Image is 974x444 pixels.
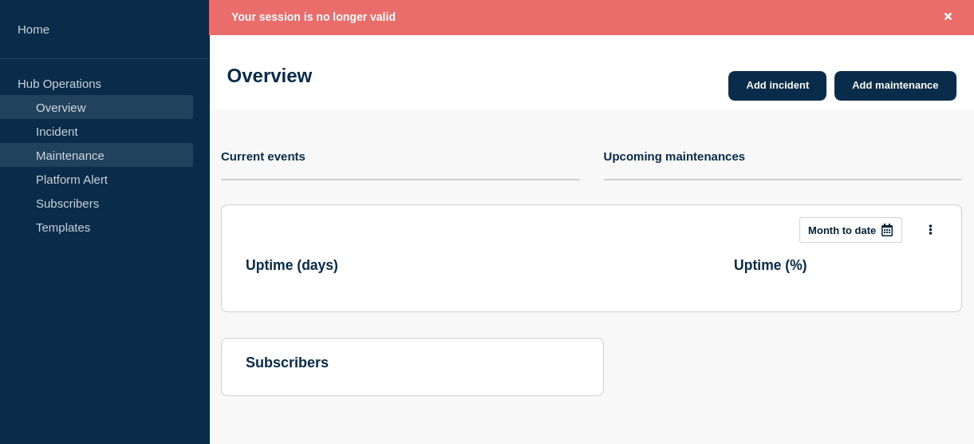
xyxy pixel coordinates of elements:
[604,149,746,163] h4: Upcoming maintenances
[231,10,396,23] span: Your session is no longer valid
[227,65,313,87] h1: Overview
[834,71,956,101] a: Add maintenance
[246,355,579,371] h4: subscribers
[246,257,338,274] h3: Uptime ( days )
[808,224,876,236] p: Month to date
[799,217,902,243] button: Month to date
[221,149,306,163] h4: Current events
[734,257,807,274] h3: Uptime ( % )
[728,71,826,101] a: Add incident
[938,8,958,26] button: Close banner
